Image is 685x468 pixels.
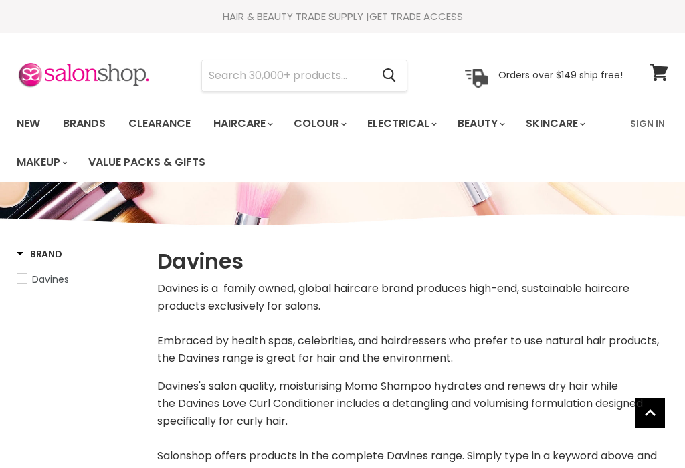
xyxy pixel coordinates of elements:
[78,148,215,177] a: Value Packs & Gifts
[448,110,513,138] a: Beauty
[284,110,355,138] a: Colour
[201,60,407,92] form: Product
[202,60,371,91] input: Search
[203,110,281,138] a: Haircare
[118,110,201,138] a: Clearance
[157,247,668,275] h1: Davines
[371,60,407,91] button: Search
[157,280,668,367] p: Davines is a family owned, global haircare brand produces high-end, sustainable haircare products...
[32,273,69,286] span: Davines
[622,110,673,138] a: Sign In
[7,148,76,177] a: Makeup
[369,9,463,23] a: GET TRADE ACCESS
[53,110,116,138] a: Brands
[7,104,622,182] ul: Main menu
[498,69,623,81] p: Orders over $149 ship free!
[17,247,62,261] h3: Brand
[357,110,445,138] a: Electrical
[516,110,593,138] a: Skincare
[7,110,50,138] a: New
[17,272,140,287] a: Davines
